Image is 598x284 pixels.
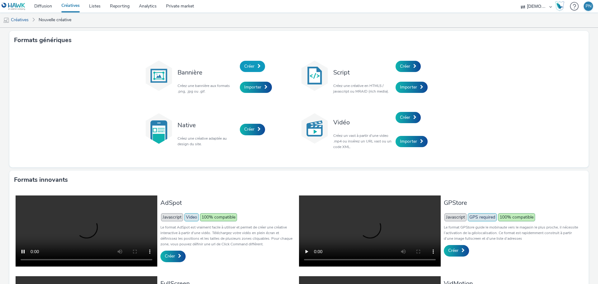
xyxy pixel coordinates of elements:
[396,136,428,147] a: Importer
[178,136,237,147] p: Créez une créative adaptée au design du site.
[184,213,199,221] span: Video
[160,224,296,247] p: Le format AdSpot est vraiment facile à utiliser et permet de créer une créative interactive à par...
[240,124,265,135] a: Créer
[178,68,237,77] h3: Bannière
[240,61,265,72] a: Créer
[3,17,9,23] img: mobile
[165,253,175,259] span: Créer
[444,213,467,221] span: Javascript
[396,112,421,123] a: Créer
[498,213,535,221] span: 100% compatible
[14,175,68,185] h3: Formats innovants
[244,84,261,90] span: Importer
[240,82,272,93] a: Importer
[400,138,417,144] span: Importer
[178,83,237,94] p: Créez une bannière aux formats .png, .jpg ou .gif.
[244,63,254,69] span: Créer
[468,213,497,221] span: GPS required
[161,213,183,221] span: Javascript
[396,61,421,72] a: Créer
[143,60,174,91] img: banner.svg
[555,1,564,11] img: Hawk Academy
[333,133,392,150] p: Créez un vast à partir d'une video .mp4 ou insérez un URL vast ou un code XML.
[2,2,26,10] img: undefined Logo
[160,251,186,262] a: Créer
[444,199,579,207] h3: GPStore
[333,83,392,94] p: Créez une créative en HTML5 / javascript ou MRAID (rich media).
[555,1,567,11] a: Hawk Academy
[14,36,72,45] h3: Formats génériques
[400,84,417,90] span: Importer
[299,60,330,91] img: code.svg
[333,118,392,127] h3: Vidéo
[396,82,428,93] a: Importer
[244,126,254,132] span: Créer
[200,213,237,221] span: 100% compatible
[400,63,410,69] span: Créer
[160,199,296,207] h3: AdSpot
[448,248,458,253] span: Créer
[400,114,410,120] span: Créer
[299,113,330,144] img: video.svg
[143,113,174,144] img: native.svg
[586,2,591,11] div: PN
[36,12,74,27] a: Nouvelle créative
[333,68,392,77] h3: Script
[444,224,579,241] p: Le format GPStore guide le mobinaute vers le magasin le plus proche, il nécessite l’activation de...
[178,121,237,129] h3: Native
[444,245,469,256] a: Créer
